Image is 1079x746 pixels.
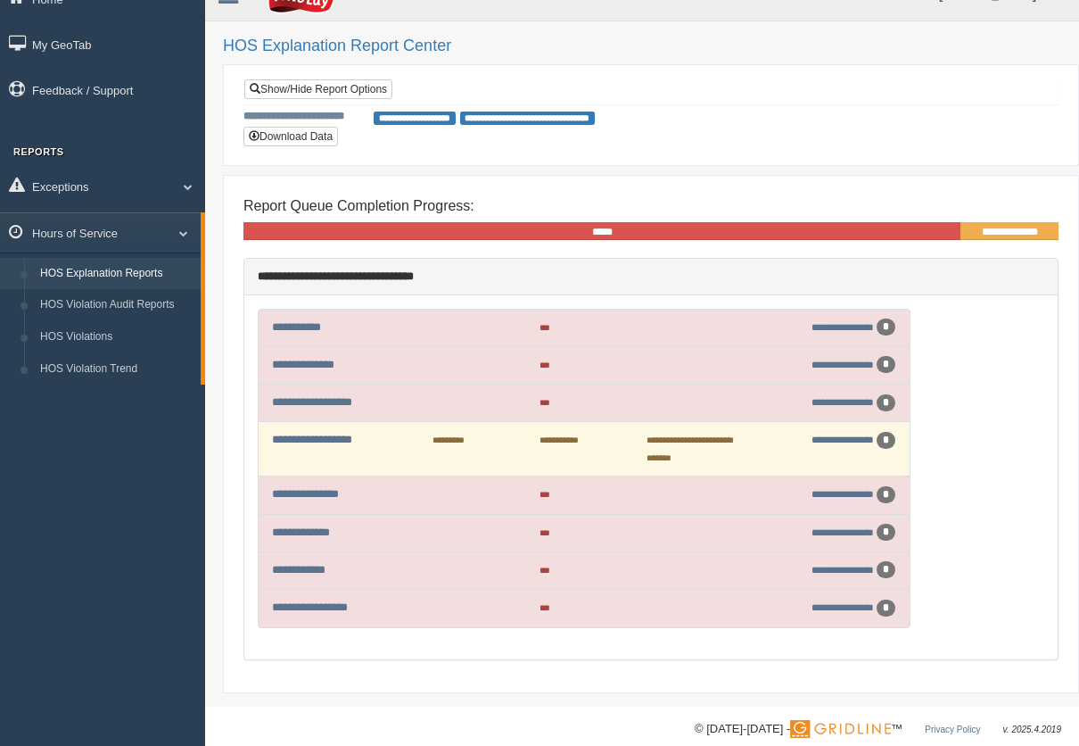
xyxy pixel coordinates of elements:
a: Privacy Policy [925,725,980,734]
h2: HOS Explanation Report Center [223,37,1061,55]
img: Gridline [790,720,891,738]
span: v. 2025.4.2019 [1003,725,1061,734]
a: HOS Violations [32,321,201,353]
a: HOS Explanation Reports [32,258,201,290]
h4: Report Queue Completion Progress: [243,198,1058,214]
a: HOS Violation Audit Reports [32,289,201,321]
button: Download Data [243,127,338,146]
a: Show/Hide Report Options [244,79,392,99]
a: HOS Violation Trend [32,353,201,385]
div: © [DATE]-[DATE] - ™ [695,720,1061,739]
